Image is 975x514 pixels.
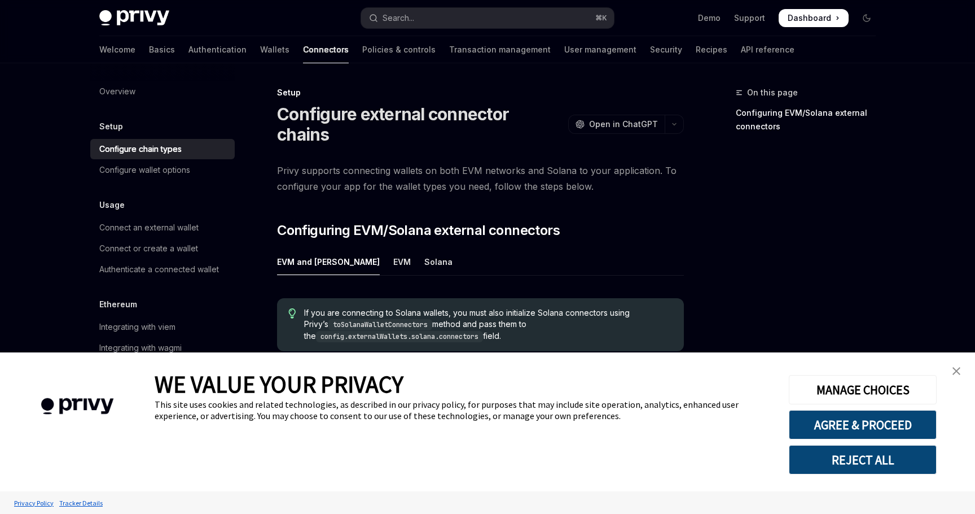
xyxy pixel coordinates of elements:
a: Tracker Details [56,493,106,513]
a: Integrating with wagmi [90,338,235,358]
a: Demo [698,12,721,24]
div: This site uses cookies and related technologies, as described in our privacy policy, for purposes... [155,399,772,421]
code: config.externalWallets.solana.connectors [316,331,483,342]
span: Privy supports connecting wallets on both EVM networks and Solana to your application. To configu... [277,163,684,194]
a: Configure chain types [90,139,235,159]
span: ⌘ K [595,14,607,23]
div: Configure wallet options [99,163,190,177]
svg: Tip [288,308,296,319]
div: Setup [277,87,684,98]
div: Overview [99,85,135,98]
a: Welcome [99,36,135,63]
div: Integrating with wagmi [99,341,182,355]
a: close banner [945,360,968,382]
div: EVM [393,249,411,275]
a: Security [650,36,682,63]
div: Search... [383,11,414,25]
button: AGREE & PROCEED [789,410,937,439]
h5: Usage [99,198,125,212]
span: Open in ChatGPT [589,119,658,130]
div: Configure chain types [99,142,182,156]
img: close banner [952,367,960,375]
div: Connect or create a wallet [99,242,198,255]
span: If you are connecting to Solana wallets, you must also initialize Solana connectors using Privy’s... [304,307,673,342]
a: Privacy Policy [11,493,56,513]
a: Policies & controls [362,36,436,63]
button: Open search [361,8,614,28]
h5: Ethereum [99,298,137,311]
div: Integrating with viem [99,320,175,334]
a: Configuring EVM/Solana external connectors [736,104,885,136]
span: Dashboard [788,12,831,24]
span: On this page [747,86,798,99]
a: Connect an external wallet [90,217,235,238]
a: Support [734,12,765,24]
a: Integrating with viem [90,317,235,337]
div: Solana [424,249,453,275]
a: Wallets [260,36,289,63]
a: User management [564,36,636,63]
button: Open in ChatGPT [568,115,665,134]
button: MANAGE CHOICES [789,375,937,404]
a: Overview [90,81,235,102]
h5: Setup [99,120,123,133]
h1: Configure external connector chains [277,104,564,145]
span: Configuring EVM/Solana external connectors [277,221,560,239]
a: Transaction management [449,36,551,63]
div: Authenticate a connected wallet [99,263,219,276]
a: Authentication [188,36,247,63]
button: REJECT ALL [789,445,937,474]
a: Authenticate a connected wallet [90,259,235,280]
a: Connect or create a wallet [90,238,235,259]
button: Toggle dark mode [858,9,876,27]
img: company logo [17,382,138,431]
a: API reference [741,36,794,63]
div: Connect an external wallet [99,221,199,234]
a: Recipes [696,36,727,63]
code: toSolanaWalletConnectors [328,319,432,330]
span: WE VALUE YOUR PRIVACY [155,369,403,399]
a: Dashboard [779,9,849,27]
a: Connectors [303,36,349,63]
div: EVM and [PERSON_NAME] [277,249,380,275]
a: Basics [149,36,175,63]
img: dark logo [99,10,169,26]
a: Configure wallet options [90,160,235,180]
